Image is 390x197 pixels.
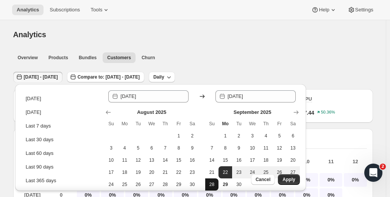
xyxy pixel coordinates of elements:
[208,181,216,188] span: 28
[321,110,335,115] text: 50.36%
[344,158,367,165] p: 12
[108,145,115,151] span: 3
[158,142,172,154] button: Thursday August 7 2025
[232,130,246,142] button: Tuesday September 2 2025
[235,169,243,175] span: 23
[79,55,97,61] span: Bundles
[172,178,186,191] button: Friday August 29 2025
[131,118,145,130] th: Tuesday
[251,174,275,185] button: Cancel
[67,72,144,82] button: Compare to: [DATE] - [DATE]
[148,181,156,188] span: 27
[23,147,99,159] button: Last 60 days
[161,181,169,188] span: 28
[276,133,283,139] span: 5
[145,142,159,154] button: Wednesday August 6 2025
[307,5,341,15] button: Help
[145,154,159,166] button: Wednesday August 13 2025
[45,5,84,15] button: Subscriptions
[205,178,219,191] button: Sunday September 28 2025
[23,134,99,146] button: Last 30 days
[131,178,145,191] button: Tuesday August 26 2025
[344,173,367,187] p: 0%
[222,145,229,151] span: 8
[145,178,159,191] button: Wednesday August 27 2025
[232,118,246,130] th: Tuesday
[256,177,270,183] span: Cancel
[222,133,229,139] span: 1
[320,158,342,165] p: 11
[108,157,115,163] span: 10
[105,142,118,154] button: Sunday August 3 2025
[259,130,273,142] button: Thursday September 4 2025
[175,121,183,127] span: Fr
[161,169,169,175] span: 21
[26,136,54,143] div: Last 30 days
[380,164,386,170] span: 2
[189,133,196,139] span: 2
[108,121,115,127] span: Su
[148,157,156,163] span: 13
[186,178,199,191] button: Saturday August 30 2025
[205,118,219,130] th: Sunday
[222,121,229,127] span: Mo
[121,157,128,163] span: 11
[172,142,186,154] button: Friday August 8 2025
[50,7,80,13] span: Subscriptions
[118,166,131,178] button: Monday August 18 2025
[262,133,270,139] span: 4
[189,181,196,188] span: 30
[259,118,273,130] th: Thursday
[298,109,314,117] span: $47.44
[208,169,216,175] span: 21
[118,154,131,166] button: Monday August 11 2025
[121,121,128,127] span: Mo
[12,5,44,15] button: Analytics
[289,157,297,163] span: 20
[218,142,232,154] button: Monday September 8 2025
[172,154,186,166] button: Friday August 15 2025
[105,118,118,130] th: Sunday
[134,157,142,163] span: 12
[186,166,199,178] button: Saturday August 23 2025
[235,157,243,163] span: 16
[222,157,229,163] span: 15
[232,166,246,178] button: Tuesday September 23 2025
[343,5,378,15] button: Settings
[246,130,259,142] button: Wednesday September 3 2025
[286,130,300,142] button: Saturday September 6 2025
[286,154,300,166] button: Saturday September 20 2025
[26,95,41,102] div: [DATE]
[131,154,145,166] button: Tuesday August 12 2025
[262,169,270,175] span: 25
[118,142,131,154] button: Monday August 4 2025
[273,166,286,178] button: Friday September 26 2025
[153,74,164,80] span: Daily
[276,157,283,163] span: 19
[273,118,286,130] th: Friday
[26,177,56,184] div: Last 365 days
[208,157,216,163] span: 14
[158,118,172,130] th: Thursday
[189,157,196,163] span: 16
[131,142,145,154] button: Tuesday August 5 2025
[175,133,183,139] span: 1
[108,181,115,188] span: 24
[289,145,297,151] span: 13
[249,133,256,139] span: 3
[262,157,270,163] span: 18
[158,166,172,178] button: Thursday August 21 2025
[189,169,196,175] span: 23
[134,169,142,175] span: 19
[23,106,99,118] button: [DATE]
[23,175,99,187] button: Last 365 days
[298,96,312,102] span: ARPU
[107,55,131,61] span: Customers
[26,150,54,157] div: Last 60 days
[105,154,118,166] button: Sunday August 10 2025
[24,74,58,80] span: [DATE] - [DATE]
[218,118,232,130] th: Monday
[148,169,156,175] span: 20
[18,55,38,61] span: Overview
[246,118,259,130] th: Wednesday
